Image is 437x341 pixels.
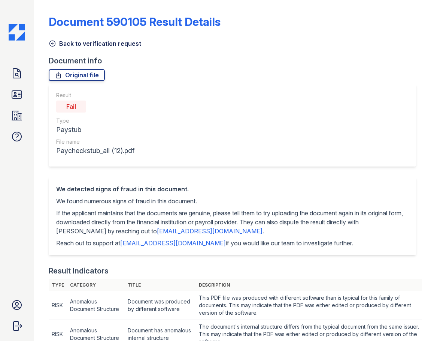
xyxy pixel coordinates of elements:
[49,279,67,291] th: Type
[56,239,409,248] p: Reach out to support at if you would like our team to investigate further.
[67,279,125,291] th: Category
[9,24,25,41] img: CE_Icon_Blue-c292c112584629df590d857e76928e9f676e5b41ef8f769ba2f05ee15b207248.png
[49,56,422,66] div: Document info
[56,125,134,135] div: Paystub
[56,197,409,206] p: We found numerous signs of fraud in this document.
[120,239,226,247] a: [EMAIL_ADDRESS][DOMAIN_NAME]
[49,69,105,81] a: Original file
[196,279,422,291] th: Description
[56,185,409,194] div: We detected signs of fraud in this document.
[49,291,67,320] td: RISK
[56,101,86,113] div: Fail
[67,291,125,320] td: Anomalous Document Structure
[56,92,134,99] div: Result
[157,227,262,235] a: [EMAIL_ADDRESS][DOMAIN_NAME]
[49,39,141,48] a: Back to verification request
[49,15,221,29] a: Document 590105 Result Details
[56,146,134,156] div: Paycheckstub_all (12).pdf
[56,117,134,125] div: Type
[125,291,195,320] td: Document was produced by different software
[49,266,109,276] div: Result Indicators
[56,209,409,236] p: If the applicant maintains that the documents are genuine, please tell them to try uploading the ...
[125,279,195,291] th: Title
[196,291,422,320] td: This PDF file was produced with different software than is typical for this family of documents. ...
[56,138,134,146] div: File name
[262,227,264,235] span: .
